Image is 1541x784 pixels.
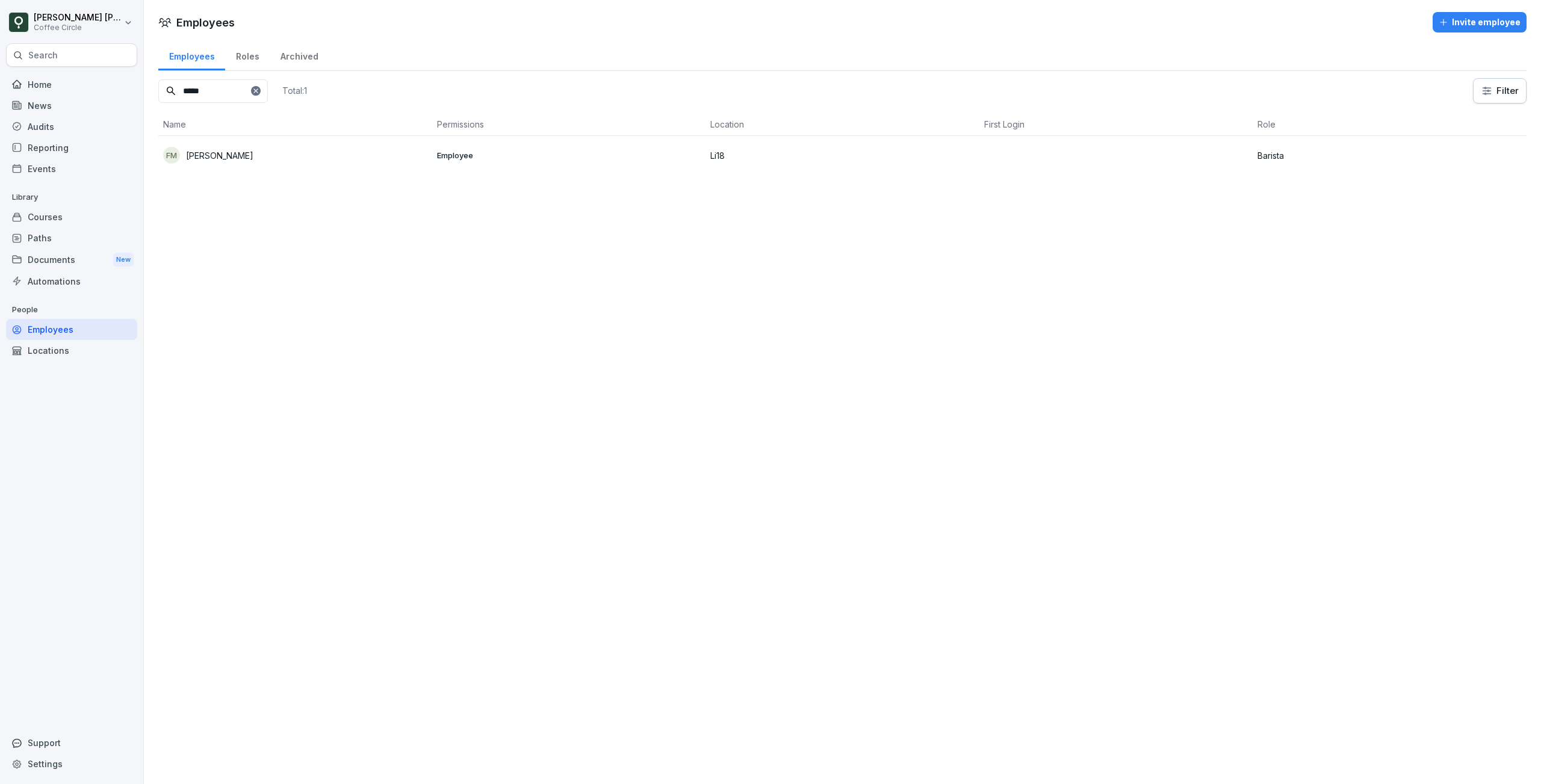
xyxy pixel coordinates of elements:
th: Permissions [432,113,706,136]
p: People [6,300,137,319]
div: Invite employee [1439,16,1521,29]
th: Name [158,113,432,136]
a: Automations [6,271,137,292]
a: Roles [225,40,270,70]
a: Archived [270,40,329,70]
div: Filter [1481,85,1519,97]
p: Barista [1257,149,1522,162]
a: Reporting [6,137,137,158]
a: Employees [158,40,225,70]
p: Search [28,49,58,61]
button: Filter [1474,79,1526,103]
p: Employee [437,150,701,161]
a: Audits [6,116,137,137]
p: Coffee Circle [34,23,122,32]
p: Library [6,188,137,207]
a: Events [6,158,137,179]
a: Employees [6,319,137,340]
th: Role [1253,113,1527,136]
div: FM [163,147,180,164]
a: DocumentsNew [6,248,137,271]
a: Locations [6,340,137,361]
p: [PERSON_NAME] [186,149,253,162]
th: Location [705,113,979,136]
div: New [113,253,134,267]
th: First Login [979,113,1253,136]
a: Courses [6,206,137,227]
div: Support [6,732,137,753]
p: Li18 [710,149,975,162]
a: Settings [6,753,137,774]
a: Paths [6,227,137,248]
button: Invite employee [1433,12,1527,32]
a: News [6,95,137,116]
p: Total: 1 [282,85,307,96]
h1: Employees [176,14,235,31]
a: Home [6,74,137,95]
p: [PERSON_NAME] [PERSON_NAME] [34,13,122,23]
div: Documents [6,248,137,271]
